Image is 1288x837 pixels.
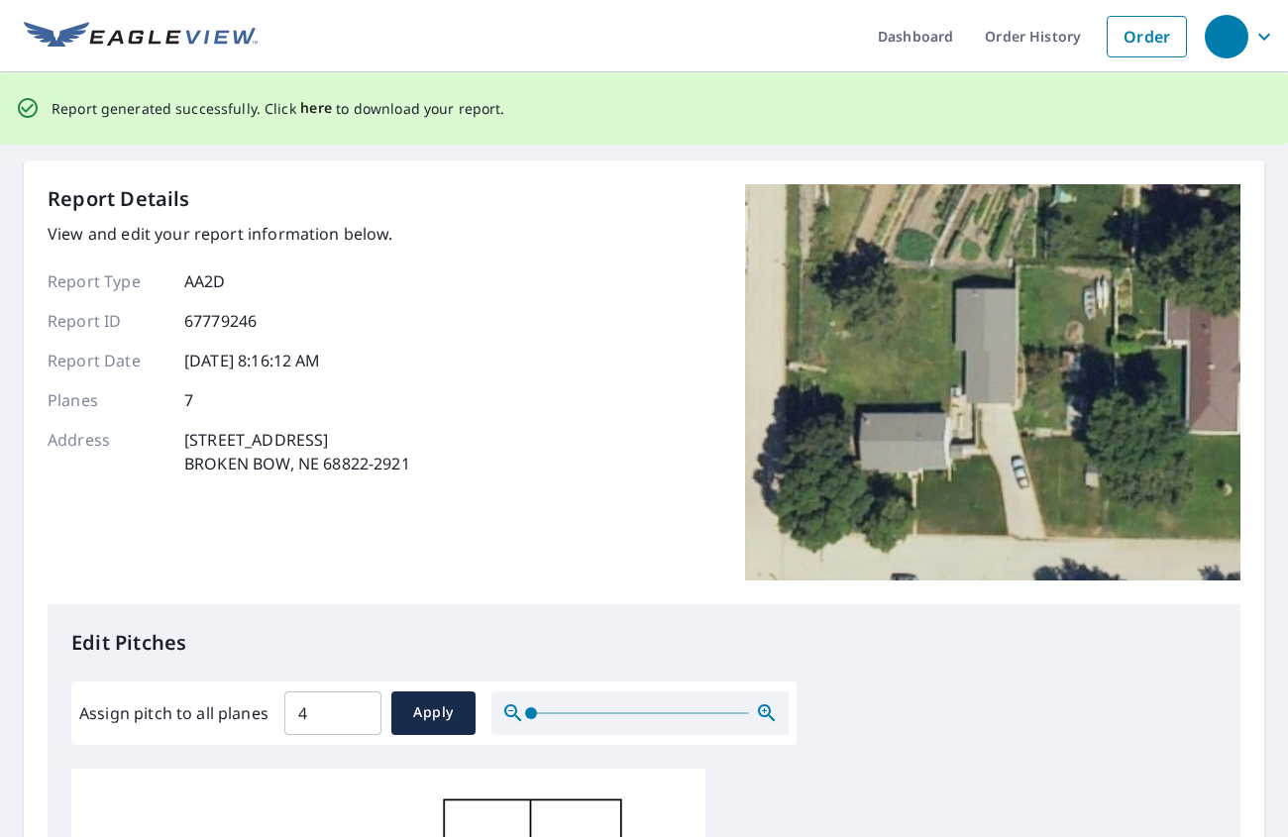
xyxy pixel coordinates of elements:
p: AA2D [184,269,226,293]
img: EV Logo [24,22,258,52]
p: Address [48,428,166,475]
input: 00.0 [284,685,381,741]
label: Assign pitch to all planes [79,701,268,725]
p: View and edit your report information below. [48,222,410,246]
p: Report ID [48,309,166,333]
p: Report Details [48,184,190,214]
button: Apply [391,691,476,735]
span: Apply [407,700,460,725]
p: Report Date [48,349,166,372]
p: [STREET_ADDRESS] BROKEN BOW, NE 68822-2921 [184,428,410,475]
p: Planes [48,388,166,412]
p: [DATE] 8:16:12 AM [184,349,321,372]
p: Report generated successfully. Click to download your report. [52,96,505,121]
p: 7 [184,388,193,412]
p: Edit Pitches [71,628,1217,658]
p: 67779246 [184,309,257,333]
button: here [300,96,333,121]
img: Top image [745,184,1240,580]
p: Report Type [48,269,166,293]
a: Order [1107,16,1187,57]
